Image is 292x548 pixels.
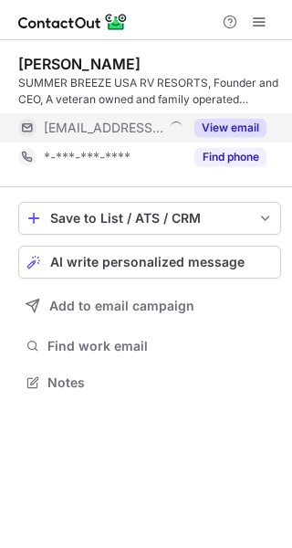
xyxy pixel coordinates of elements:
span: Find work email [47,338,274,354]
button: Reveal Button [194,148,266,166]
img: ContactOut v5.3.10 [18,11,128,33]
button: AI write personalized message [18,246,281,279]
button: Add to email campaign [18,290,281,322]
span: [EMAIL_ADDRESS][DOMAIN_NAME] [44,120,163,136]
div: [PERSON_NAME] [18,55,141,73]
button: Find work email [18,333,281,359]
button: Notes [18,370,281,395]
div: Save to List / ATS / CRM [50,211,249,226]
span: AI write personalized message [50,255,245,269]
span: Notes [47,374,274,391]
button: Reveal Button [194,119,266,137]
div: SUMMER BREEZE USA RV RESORTS, Founder and CEO, A veteran owned and family operated business since... [18,75,281,108]
span: Add to email campaign [49,299,194,313]
button: save-profile-one-click [18,202,281,235]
